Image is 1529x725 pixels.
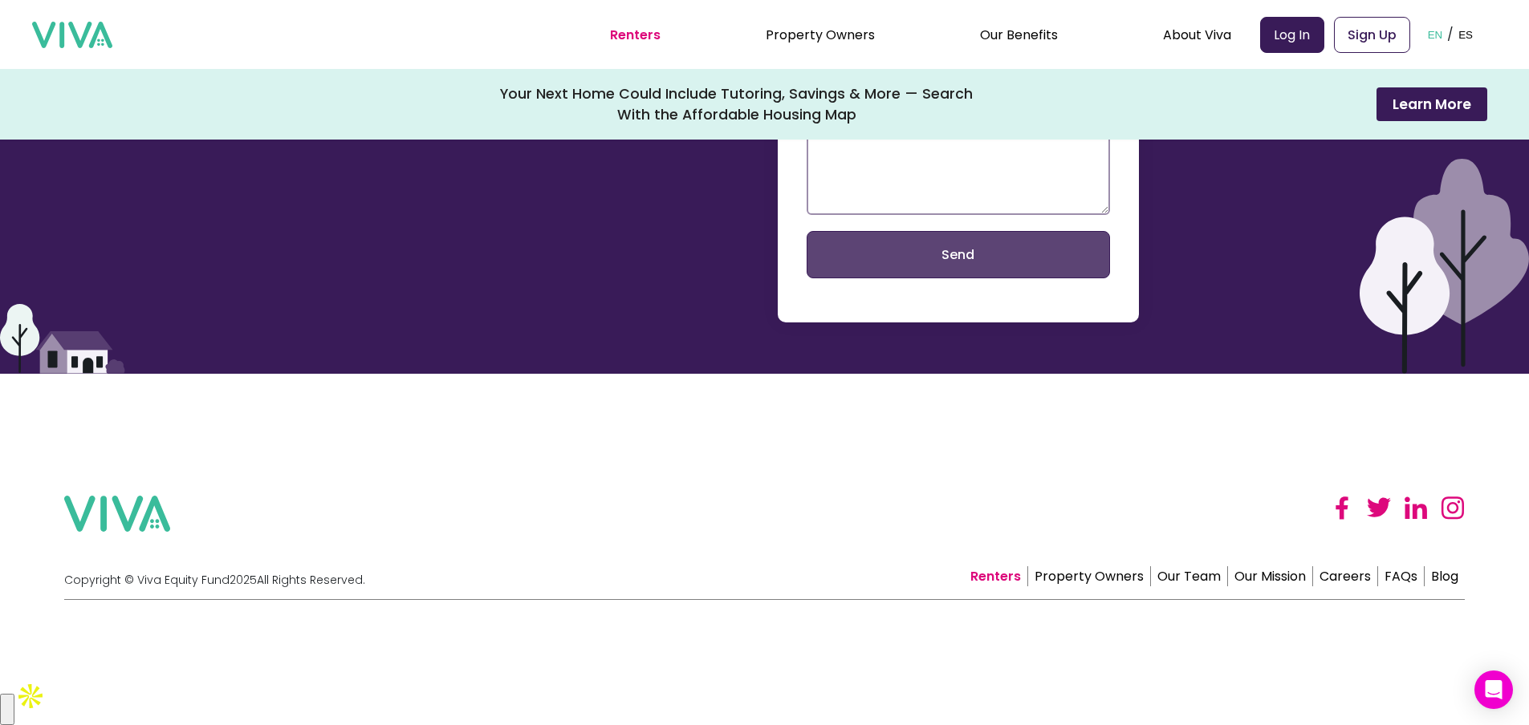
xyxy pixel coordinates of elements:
button: ES [1454,10,1478,59]
a: Property Owners [1028,566,1151,586]
p: Copyright © Viva Equity Fund 2025 All Rights Reserved. [64,573,365,586]
a: Sign Up [1334,17,1410,53]
button: EN [1423,10,1448,59]
div: About Viva [1163,14,1231,55]
button: Send [807,231,1110,278]
img: instagram [1441,496,1465,520]
a: Log In [1260,17,1324,53]
img: viva [64,496,170,532]
div: Open Intercom Messenger [1474,670,1513,709]
a: Careers [1313,566,1378,586]
a: Blog [1425,566,1465,586]
div: Our Benefits [980,14,1058,55]
img: Apollo [14,680,47,712]
a: Property Owners [766,26,875,44]
img: twitter [1367,496,1391,520]
p: / [1447,22,1454,47]
a: Our Team [1151,566,1228,586]
a: FAQs [1378,566,1425,586]
img: linked in [1404,496,1428,520]
button: Learn More [1377,87,1487,121]
img: two trees [1360,159,1529,374]
a: Our Mission [1228,566,1313,586]
a: Renters [610,26,661,44]
a: Renters [964,566,1028,586]
img: facebook [1330,496,1354,520]
img: viva [32,22,112,49]
div: Your Next Home Could Include Tutoring, Savings & More — Search With the Affordable Housing Map [500,83,974,125]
